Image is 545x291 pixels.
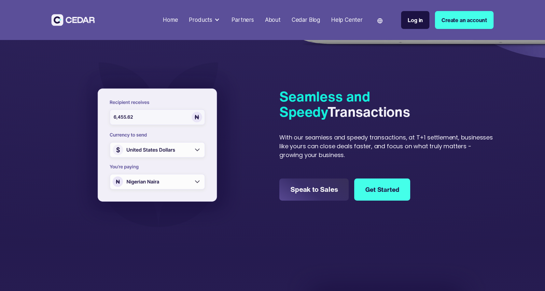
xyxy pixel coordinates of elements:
div: Cedar Blog [292,16,320,24]
div: Home [163,16,178,24]
span: Seamless and Speedy [279,86,370,122]
a: Home [160,13,181,27]
div: Help Center [331,16,363,24]
a: Get Started [354,179,410,201]
a: About [262,13,283,27]
div: With our seamless and speedy transactions, at T+1 settlement, businesses like yours can close dea... [279,133,494,159]
div: Products [189,16,212,24]
a: Create an account [435,11,494,29]
div: Log in [408,16,423,24]
div: Partners [231,16,254,24]
a: Help Center [328,13,365,27]
div: Products [186,13,223,27]
a: Log in [401,11,429,29]
a: Speak to Sales [279,179,349,201]
a: Partners [229,13,257,27]
a: Cedar Blog [289,13,323,27]
div: About [265,16,281,24]
h4: Transactions [279,89,494,119]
